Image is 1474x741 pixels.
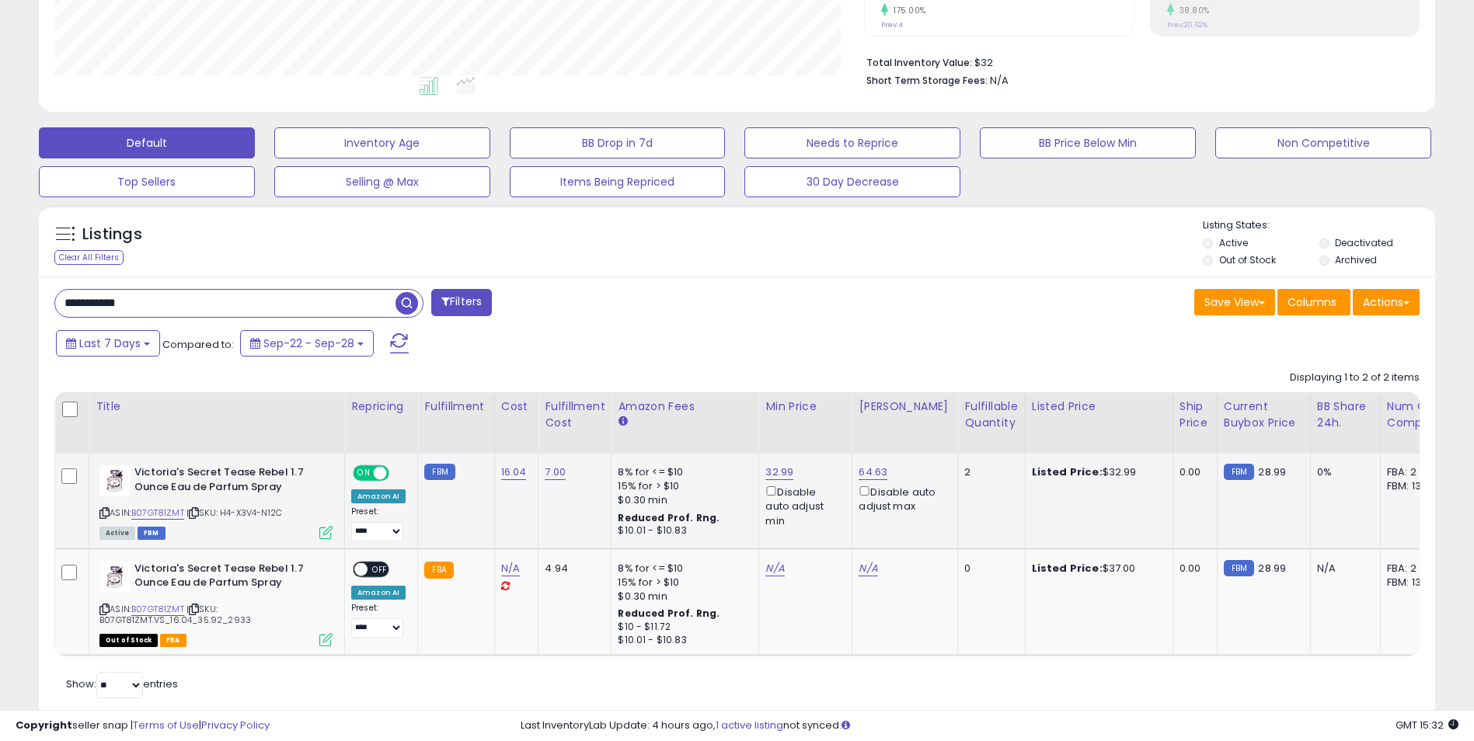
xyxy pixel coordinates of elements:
[131,506,184,520] a: B07GT81ZMT
[618,479,747,493] div: 15% for > $10
[431,289,492,316] button: Filters
[1353,289,1420,315] button: Actions
[16,718,270,733] div: seller snap | |
[980,127,1196,158] button: BB Price Below Min
[16,718,72,732] strong: Copyright
[618,590,747,604] div: $0.30 min
[424,562,453,579] small: FBA
[82,224,142,245] h5: Listings
[744,166,960,197] button: 30 Day Decrease
[618,576,747,590] div: 15% for > $10
[131,603,184,616] a: B07GT81ZMT
[1258,464,1286,479] span: 28.99
[1317,562,1368,576] div: N/A
[351,586,406,600] div: Amazon AI
[1167,20,1207,30] small: Prev: 20.62%
[1224,464,1254,480] small: FBM
[39,166,255,197] button: Top Sellers
[618,524,747,537] div: $10.01 - $10.83
[618,415,627,429] small: Amazon Fees.
[162,337,234,352] span: Compared to:
[618,634,747,647] div: $10.01 - $10.83
[1180,398,1211,431] div: Ship Price
[618,511,720,524] b: Reduced Prof. Rng.
[964,562,1012,576] div: 0
[387,467,412,480] span: OFF
[765,464,793,480] a: 32.99
[545,562,599,576] div: 4.94
[1180,562,1205,576] div: 0.00
[99,465,333,537] div: ASIN:
[138,527,166,540] span: FBM
[1396,718,1458,732] span: 2025-10-6 15:32 GMT
[240,330,374,357] button: Sep-22 - Sep-28
[510,127,726,158] button: BB Drop in 7d
[1194,289,1275,315] button: Save View
[1387,479,1438,493] div: FBM: 13
[1032,398,1166,415] div: Listed Price
[501,398,532,415] div: Cost
[1032,562,1161,576] div: $37.00
[964,398,1018,431] div: Fulfillable Quantity
[354,467,374,480] span: ON
[618,607,720,620] b: Reduced Prof. Rng.
[263,336,354,351] span: Sep-22 - Sep-28
[351,398,411,415] div: Repricing
[99,527,135,540] span: All listings currently available for purchase on Amazon
[618,621,747,634] div: $10 - $11.72
[1032,464,1103,479] b: Listed Price:
[54,250,124,265] div: Clear All Filters
[133,718,199,732] a: Terms of Use
[859,483,946,513] div: Disable auto adjust max
[1277,289,1350,315] button: Columns
[866,52,1408,71] li: $32
[1032,561,1103,576] b: Listed Price:
[1174,5,1210,16] small: 38.80%
[881,20,903,30] small: Prev: 4
[618,465,747,479] div: 8% for <= $10
[618,398,752,415] div: Amazon Fees
[545,464,566,480] a: 7.00
[1215,127,1431,158] button: Non Competitive
[99,562,333,645] div: ASIN:
[160,634,186,647] span: FBA
[501,561,520,576] a: N/A
[96,398,338,415] div: Title
[1335,236,1393,249] label: Deactivated
[186,506,282,519] span: | SKU: H4-X3V4-N12C
[744,127,960,158] button: Needs to Reprice
[501,464,527,480] a: 16.04
[351,506,406,541] div: Preset:
[1290,370,1420,385] div: Displaying 1 to 2 of 2 items
[510,166,726,197] button: Items Being Repriced
[990,73,1009,88] span: N/A
[274,127,490,158] button: Inventory Age
[56,330,160,357] button: Last 7 Days
[1180,465,1205,479] div: 0.00
[618,562,747,576] div: 8% for <= $10
[1387,576,1438,590] div: FBM: 13
[859,561,877,576] a: N/A
[1219,253,1276,266] label: Out of Stock
[274,166,490,197] button: Selling @ Max
[765,398,845,415] div: Min Price
[1032,465,1161,479] div: $32.99
[1224,398,1304,431] div: Current Buybox Price
[424,398,487,415] div: Fulfillment
[1288,294,1336,310] span: Columns
[545,398,605,431] div: Fulfillment Cost
[424,464,455,480] small: FBM
[39,127,255,158] button: Default
[1387,465,1438,479] div: FBA: 2
[521,718,1458,733] div: Last InventoryLab Update: 4 hours ago, not synced.
[765,483,840,528] div: Disable auto adjust min
[1335,253,1377,266] label: Archived
[1387,562,1438,576] div: FBA: 2
[351,489,406,503] div: Amazon AI
[618,493,747,507] div: $0.30 min
[351,603,406,638] div: Preset:
[1317,398,1374,431] div: BB Share 24h.
[866,56,972,69] b: Total Inventory Value:
[99,634,158,647] span: All listings that are currently out of stock and unavailable for purchase on Amazon
[1224,560,1254,576] small: FBM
